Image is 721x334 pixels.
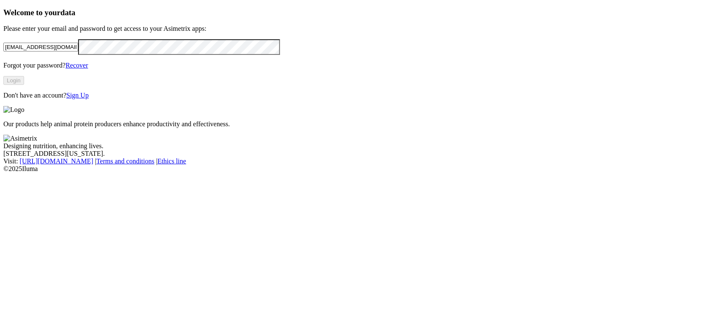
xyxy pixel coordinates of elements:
[3,157,718,165] div: Visit : | |
[3,150,718,157] div: [STREET_ADDRESS][US_STATE].
[3,43,78,52] input: Your email
[65,62,88,69] a: Recover
[3,106,24,114] img: Logo
[3,62,718,69] p: Forgot your password?
[3,135,37,142] img: Asimetrix
[3,8,718,17] h3: Welcome to your
[3,25,718,33] p: Please enter your email and password to get access to your Asimetrix apps:
[3,165,718,173] div: © 2025 Iluma
[60,8,75,17] span: data
[158,157,186,165] a: Ethics line
[96,157,155,165] a: Terms and conditions
[20,157,93,165] a: [URL][DOMAIN_NAME]
[3,92,718,99] p: Don't have an account?
[66,92,89,99] a: Sign Up
[3,76,24,85] button: Login
[3,142,718,150] div: Designing nutrition, enhancing lives.
[3,120,718,128] p: Our products help animal protein producers enhance productivity and effectiveness.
